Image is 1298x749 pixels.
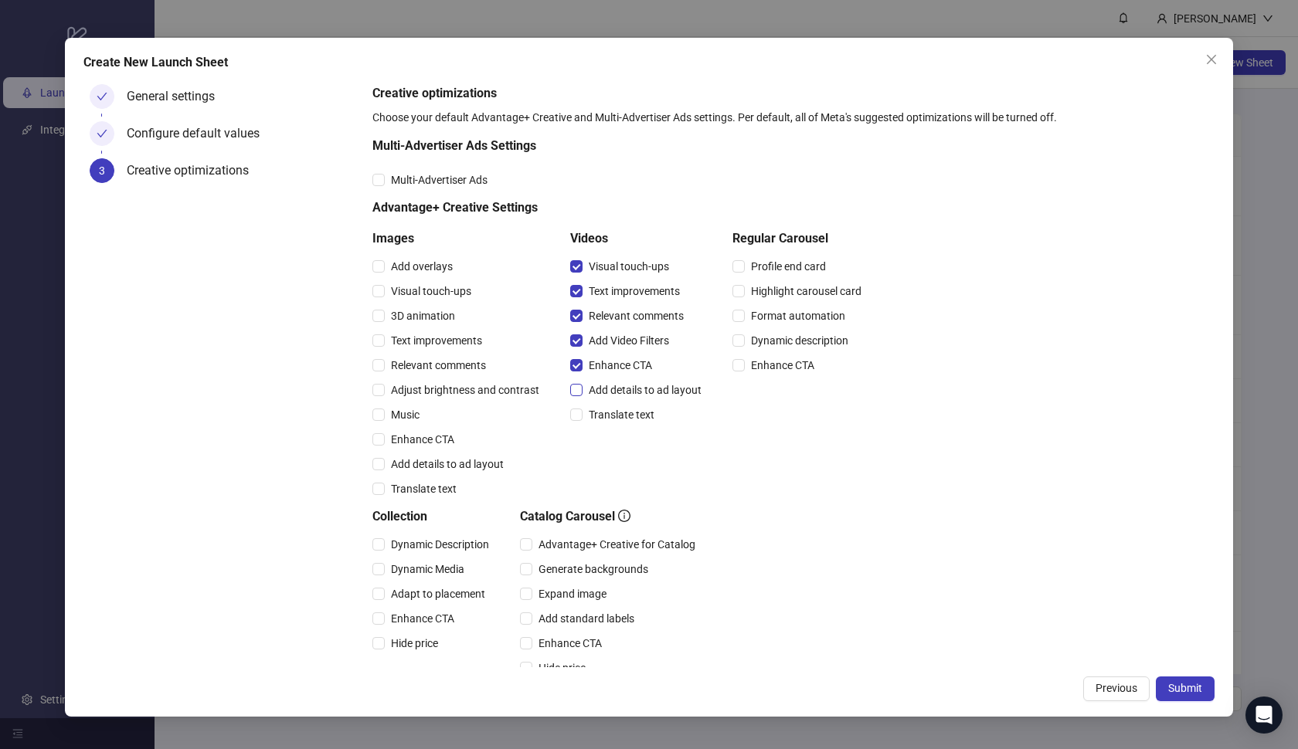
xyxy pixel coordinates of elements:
span: Highlight carousel card [745,283,868,300]
span: Enhance CTA [532,635,608,652]
span: Add Video Filters [583,332,675,349]
span: Enhance CTA [745,357,821,374]
h5: Creative optimizations [372,84,1208,103]
span: Enhance CTA [385,610,460,627]
span: Hide price [385,635,444,652]
span: close [1205,53,1218,66]
span: info-circle [618,510,630,522]
span: Add details to ad layout [385,456,510,473]
div: Open Intercom Messenger [1245,696,1283,734]
span: Translate text [385,480,463,497]
span: Advantage+ Creative for Catalog [532,536,702,553]
h5: Images [372,229,545,248]
span: Submit [1168,682,1202,694]
span: Relevant comments [385,357,492,374]
span: Visual touch-ups [583,258,675,275]
h5: Multi-Advertiser Ads Settings [372,137,868,155]
button: Previous [1083,676,1150,701]
span: Add overlays [385,258,459,275]
button: Close [1199,47,1224,72]
span: Format automation [745,307,851,324]
h5: Regular Carousel [732,229,868,248]
span: Dynamic Description [385,536,495,553]
span: 3 [99,164,105,177]
div: General settings [127,84,227,109]
span: Add standard labels [532,610,641,627]
div: Configure default values [127,121,272,146]
span: Multi-Advertiser Ads [385,171,494,188]
span: Enhance CTA [385,431,460,448]
span: check [97,91,107,102]
span: Add details to ad layout [583,381,708,398]
span: Generate backgrounds [532,561,654,578]
h5: Videos [570,229,708,248]
h5: Collection [372,507,495,526]
span: Relevant comments [583,307,690,324]
span: Previous [1096,682,1137,694]
span: Hide price [532,659,592,676]
h5: Advantage+ Creative Settings [372,198,868,217]
span: Music [385,406,426,423]
span: Adapt to placement [385,585,491,602]
div: Choose your default Advantage+ Creative and Multi-Advertiser Ads settings. Per default, all of Me... [372,109,1208,126]
span: Profile end card [745,258,832,275]
span: Translate text [583,406,661,423]
span: check [97,128,107,139]
div: Creative optimizations [127,158,261,183]
span: Dynamic Media [385,561,471,578]
span: Text improvements [385,332,488,349]
span: Visual touch-ups [385,283,477,300]
span: Enhance CTA [583,357,658,374]
span: Adjust brightness and contrast [385,381,545,398]
span: Dynamic description [745,332,855,349]
h5: Catalog Carousel [520,507,702,526]
span: Expand image [532,585,613,602]
span: 3D animation [385,307,461,324]
span: Text improvements [583,283,686,300]
button: Submit [1156,676,1215,701]
div: Create New Launch Sheet [83,53,1215,72]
